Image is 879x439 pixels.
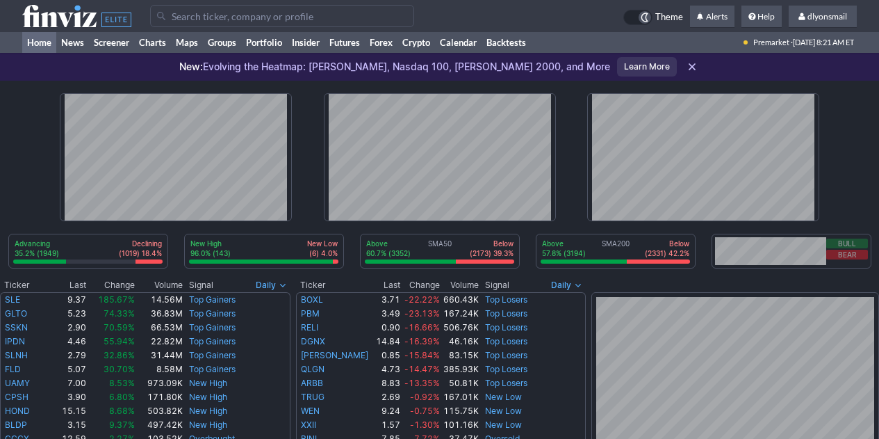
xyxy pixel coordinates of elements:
a: RELI [301,322,318,333]
a: Portfolio [241,32,287,53]
a: [PERSON_NAME] [301,350,368,360]
p: (6) 4.0% [307,248,338,258]
a: BOXL [301,294,323,305]
p: 35.2% (1949) [15,248,59,258]
td: 167.01K [441,390,480,404]
a: WEN [301,406,320,416]
td: 8.83 [374,376,402,390]
td: 3.90 [40,390,87,404]
a: Futures [325,32,365,53]
a: CPSH [5,392,28,402]
a: New Low [485,406,522,416]
p: 57.8% (3194) [542,248,586,258]
span: -1.30% [410,420,440,430]
a: Help [741,6,782,28]
a: PBM [301,308,320,319]
span: 8.68% [109,406,135,416]
a: New High [189,378,227,388]
a: Top Gainers [189,364,236,374]
a: Top Losers [485,308,527,319]
p: Below [645,239,689,248]
a: Top Losers [485,378,527,388]
a: Alerts [690,6,734,28]
a: Top Gainers [189,336,236,346]
a: Top Losers [485,364,527,374]
span: 74.33% [104,308,135,319]
th: Last [374,278,402,292]
span: -16.39% [404,336,440,346]
p: 96.0% (143) [190,248,231,258]
a: SLE [5,294,20,305]
td: 66.53M [135,321,183,335]
a: SLNH [5,350,28,360]
td: 973.09K [135,376,183,390]
a: Insider [287,32,325,53]
a: Top Gainers [189,308,236,319]
td: 4.73 [374,362,402,376]
p: Evolving the Heatmap: [PERSON_NAME], Nasdaq 100, [PERSON_NAME] 2000, and More [179,60,610,74]
td: 3.49 [374,307,402,321]
span: 55.94% [104,336,135,346]
td: 8.58M [135,362,183,376]
td: 385.93K [441,362,480,376]
p: Below [470,239,514,248]
th: Change [401,278,441,292]
td: 497.42K [135,418,183,432]
span: 6.80% [109,392,135,402]
span: Theme [655,10,683,25]
td: 3.15 [40,418,87,432]
td: 660.43K [441,292,480,307]
a: Forex [365,32,397,53]
td: 22.82M [135,335,183,349]
td: 167.24K [441,307,480,321]
a: HOND [5,406,30,416]
a: Top Losers [485,322,527,333]
span: Signal [189,280,213,291]
th: Last [40,278,87,292]
a: BLDP [5,420,27,430]
a: Groups [203,32,241,53]
span: 70.59% [104,322,135,333]
span: -15.84% [404,350,440,360]
td: 9.37 [40,292,87,307]
a: ARBB [301,378,323,388]
p: 60.7% (3352) [366,248,411,258]
p: Above [542,239,586,248]
a: Learn More [617,57,677,77]
td: 36.83M [135,307,183,321]
a: Crypto [397,32,435,53]
span: -13.35% [404,378,440,388]
a: SSKN [5,322,28,333]
p: Above [366,239,411,248]
td: 7.00 [40,376,87,390]
input: Search [150,5,414,27]
td: 503.82K [135,404,183,418]
td: 171.80K [135,390,183,404]
span: 32.86% [104,350,135,360]
span: 185.67% [98,294,135,305]
p: Advancing [15,239,59,248]
span: Daily [256,278,276,292]
a: Maps [171,32,203,53]
button: Signals interval [252,278,290,292]
span: [DATE] 8:21 AM ET [793,32,854,53]
span: -16.66% [404,322,440,333]
span: 9.37% [109,420,135,430]
td: 2.90 [40,321,87,335]
td: 0.90 [374,321,402,335]
a: New High [189,406,227,416]
td: 4.46 [40,335,87,349]
a: Top Gainers [189,322,236,333]
td: 83.15K [441,349,480,362]
td: 101.16K [441,418,480,432]
div: SMA50 [365,239,515,260]
th: Ticker [296,278,374,292]
p: New Low [307,239,338,248]
a: Theme [623,10,683,25]
div: SMA200 [541,239,691,260]
td: 2.69 [374,390,402,404]
p: (2173) 39.3% [470,248,514,258]
th: Volume [441,278,480,292]
td: 115.75K [441,404,480,418]
a: DGNX [301,336,325,346]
